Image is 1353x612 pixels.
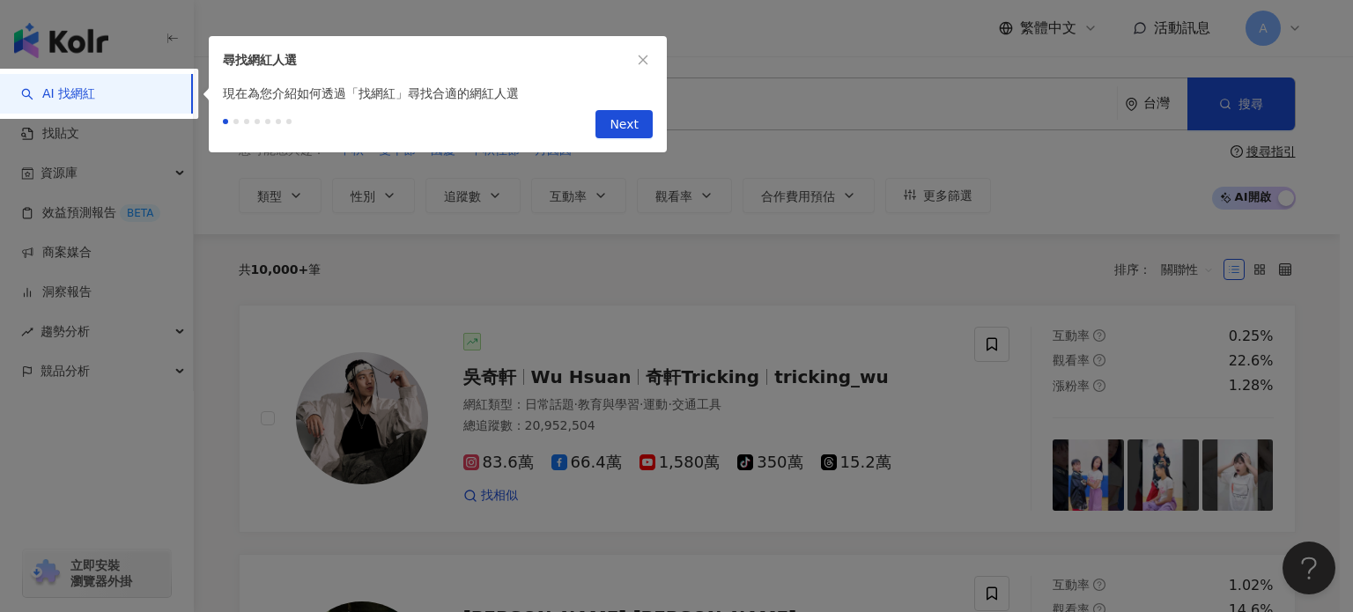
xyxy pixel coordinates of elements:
[610,111,639,139] span: Next
[637,54,649,66] span: close
[595,110,653,138] button: Next
[209,84,667,103] div: 現在為您介紹如何透過「找網紅」尋找合適的網紅人選
[223,50,633,70] div: 尋找網紅人選
[633,50,653,70] button: close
